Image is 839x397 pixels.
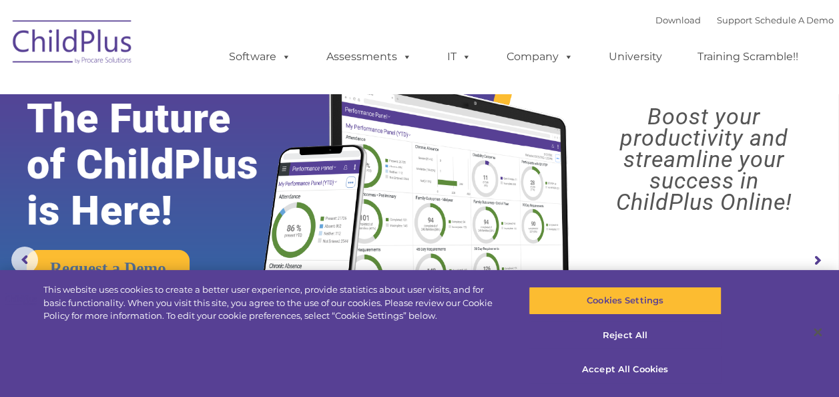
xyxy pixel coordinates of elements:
[529,356,722,384] button: Accept All Cookies
[655,15,701,25] a: Download
[493,43,587,70] a: Company
[27,250,190,287] a: Request a Demo
[43,283,503,323] div: This website uses cookies to create a better user experience, provide statistics about user visit...
[684,43,812,70] a: Training Scramble!!
[27,96,294,234] rs-layer: The Future of ChildPlus is Here!
[6,11,139,78] img: ChildPlus by Procare Solutions
[434,43,485,70] a: IT
[655,15,834,25] font: |
[186,88,226,98] span: Last name
[595,43,675,70] a: University
[717,15,752,25] a: Support
[579,106,828,213] rs-layer: Boost your productivity and streamline your success in ChildPlus Online!
[216,43,304,70] a: Software
[529,321,722,350] button: Reject All
[529,287,722,315] button: Cookies Settings
[313,43,425,70] a: Assessments
[803,317,832,347] button: Close
[755,15,834,25] a: Schedule A Demo
[186,143,242,153] span: Phone number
